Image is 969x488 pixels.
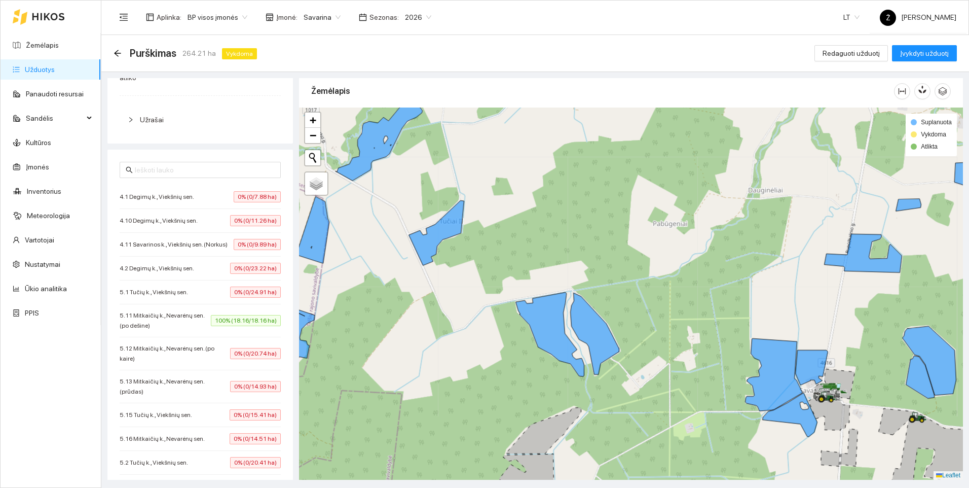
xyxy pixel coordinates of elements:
[25,65,55,74] a: Užduotys
[114,7,134,27] button: menu-fold
[230,348,281,359] span: 0% (0/20.74 ha)
[182,48,216,59] span: 264.21 ha
[304,10,341,25] span: Savarina
[114,49,122,57] span: arrow-left
[157,12,181,23] span: Aplinka :
[120,287,193,297] span: 5.1 Tučių k., Viekšnių sen.
[895,87,910,95] span: column-width
[311,77,894,106] div: Žemėlapis
[27,187,61,195] a: Inventorius
[119,13,128,22] span: menu-fold
[128,117,134,123] span: right
[120,239,233,250] span: 4.11 Savarinos k., Viekšnių sen. (Norkus)
[369,12,399,23] span: Sezonas :
[234,239,281,250] span: 0% (0/9.89 ha)
[120,434,210,444] span: 5.16 Mitkaičių k., Nevarėnų sen.
[276,12,297,23] span: Įmonė :
[120,108,281,131] div: Užrašai
[230,409,281,421] span: 0% (0/15.41 ha)
[26,90,84,98] a: Panaudoti resursai
[900,48,949,59] span: Įvykdyti užduotį
[305,150,320,165] button: Initiate a new search
[120,263,199,273] span: 4.2 Degimų k., Viekšnių sen.
[234,191,281,202] span: 0% (0/7.88 ha)
[305,113,320,128] a: Zoom in
[266,13,274,21] span: shop
[230,287,281,298] span: 0% (0/24.91 ha)
[188,10,247,25] span: BP visos įmonės
[823,48,880,59] span: Redaguoti užduotį
[814,45,888,61] button: Redaguoti užduotį
[114,49,122,58] div: Atgal
[140,116,164,124] span: Užrašai
[936,472,960,479] a: Leaflet
[230,215,281,226] span: 0% (0/11.26 ha)
[120,458,193,468] span: 5.2 Tučių k., Viekšnių sen.
[921,131,946,138] span: Vykdoma
[894,83,910,99] button: column-width
[892,45,957,61] button: Įvykdyti užduotį
[814,49,888,57] a: Redaguoti užduotį
[26,163,49,171] a: Įmonės
[120,343,230,364] span: 5.12 Mitkaičių k., Nevarėnų sen. (po kaire)
[230,457,281,468] span: 0% (0/20.41 ha)
[886,10,890,26] span: Ž
[305,172,327,195] a: Layers
[126,166,133,173] span: search
[211,315,281,326] span: 100% (18.16/18.16 ha)
[120,192,199,202] span: 4.1 Degimų k., Viekšnių sen.
[310,114,316,126] span: +
[25,309,39,317] a: PPIS
[843,10,860,25] span: LT
[222,48,257,59] span: Vykdoma
[120,310,211,331] span: 5.11 Mitkaičių k., Nevarėnų sen. (po dešine)
[310,129,316,142] span: −
[120,376,230,397] span: 5.13 Mitkaičių k., Nevarėnų sen. (prūdas)
[27,212,70,220] a: Meteorologija
[135,164,275,176] input: Ieškoti lauko
[921,143,938,150] span: Atlikta
[880,13,956,21] span: [PERSON_NAME]
[230,433,281,444] span: 0% (0/14.51 ha)
[120,410,197,420] span: 5.15 Tučių k., Viekšnių sen.
[305,128,320,143] a: Zoom out
[25,236,54,244] a: Vartotojai
[120,216,203,226] span: 4.10 Degimų k., Viekšnių sen.
[26,138,51,147] a: Kultūros
[25,260,60,268] a: Nustatymai
[921,119,952,126] span: Suplanuota
[26,41,59,49] a: Žemėlapis
[359,13,367,21] span: calendar
[146,13,154,21] span: layout
[405,10,431,25] span: 2026
[26,108,84,128] span: Sandėlis
[130,45,176,61] span: Purškimas
[25,285,67,293] a: Ūkio analitika
[230,381,281,392] span: 0% (0/14.93 ha)
[230,263,281,274] span: 0% (0/23.22 ha)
